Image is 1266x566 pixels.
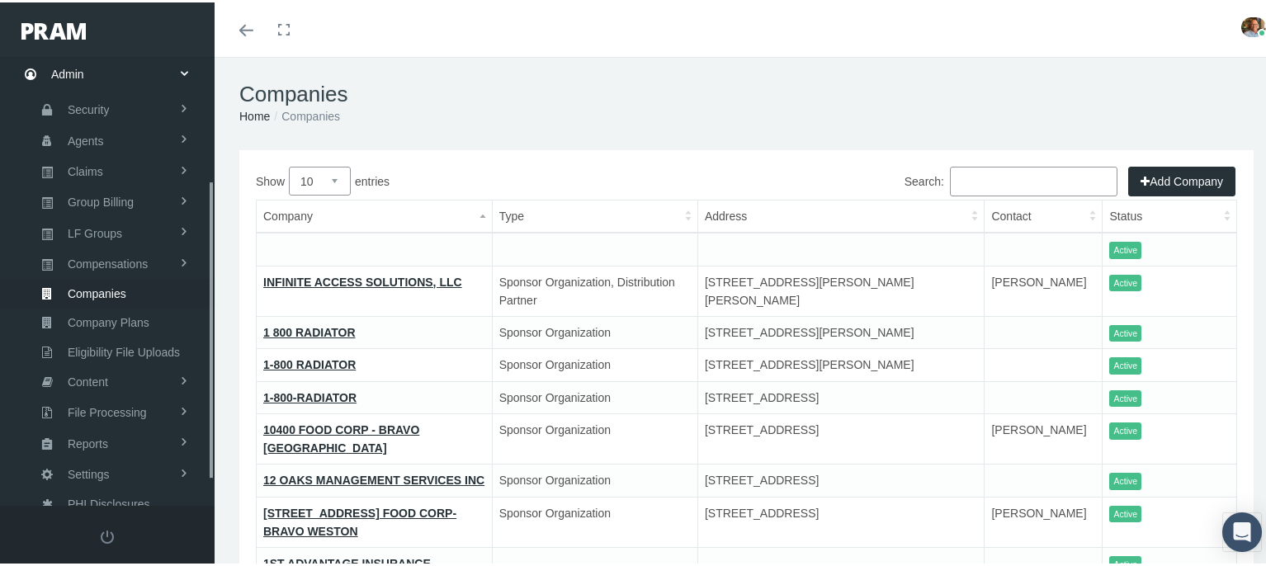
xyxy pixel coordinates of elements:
[905,164,1117,194] label: Search:
[1103,198,1236,230] th: Status: activate to sort column ascending
[239,79,1254,105] h1: Companies
[263,356,356,369] a: 1-800 RADIATOR
[257,198,492,230] th: Company: activate to sort column descending
[68,248,148,276] span: Compensations
[289,164,351,193] select: Showentries
[492,379,697,412] td: Sponsor Organization
[263,273,462,286] a: INFINITE ACCESS SOLUTIONS, LLC
[68,186,134,214] span: Group Billing
[697,379,985,412] td: [STREET_ADDRESS]
[1109,355,1141,372] span: Active
[51,56,84,87] span: Admin
[256,164,747,193] label: Show entries
[1109,388,1141,405] span: Active
[492,347,697,380] td: Sponsor Organization
[492,263,697,314] td: Sponsor Organization, Distribution Partner
[68,93,110,121] span: Security
[68,336,180,364] span: Eligibility File Uploads
[68,427,108,455] span: Reports
[68,458,110,486] span: Settings
[263,471,484,484] a: 12 OAKS MANAGEMENT SERVICES INC
[985,412,1103,462] td: [PERSON_NAME]
[697,462,985,495] td: [STREET_ADDRESS]
[950,164,1117,194] input: Search:
[1109,323,1141,340] span: Active
[492,462,697,495] td: Sponsor Organization
[1241,15,1266,35] img: S_Profile_Picture_15241.jpg
[1109,503,1141,521] span: Active
[1109,239,1141,257] span: Active
[492,198,697,230] th: Type: activate to sort column ascending
[697,347,985,380] td: [STREET_ADDRESS][PERSON_NAME]
[492,412,697,462] td: Sponsor Organization
[68,125,104,153] span: Agents
[263,323,356,337] a: 1 800 RADIATOR
[68,396,147,424] span: File Processing
[1128,164,1235,194] button: Add Company
[68,366,108,394] span: Content
[697,494,985,545] td: [STREET_ADDRESS]
[985,494,1103,545] td: [PERSON_NAME]
[492,494,697,545] td: Sponsor Organization
[1109,272,1141,290] span: Active
[697,198,985,230] th: Address: activate to sort column ascending
[1222,510,1262,549] div: Open Intercom Messenger
[68,155,103,183] span: Claims
[492,314,697,347] td: Sponsor Organization
[68,488,150,516] span: PHI Disclosures
[697,412,985,462] td: [STREET_ADDRESS]
[985,198,1103,230] th: Contact: activate to sort column ascending
[985,263,1103,314] td: [PERSON_NAME]
[68,306,149,334] span: Company Plans
[239,107,270,120] a: Home
[697,314,985,347] td: [STREET_ADDRESS][PERSON_NAME]
[263,421,419,452] a: 10400 FOOD CORP - BRAVO [GEOGRAPHIC_DATA]
[270,105,340,123] li: Companies
[1109,420,1141,437] span: Active
[68,277,126,305] span: Companies
[21,21,86,37] img: PRAM_20_x_78.png
[1109,470,1141,488] span: Active
[68,217,122,245] span: LF Groups
[263,389,357,402] a: 1-800-RADIATOR
[697,263,985,314] td: [STREET_ADDRESS][PERSON_NAME][PERSON_NAME]
[263,504,456,535] a: [STREET_ADDRESS] FOOD CORP-BRAVO WESTON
